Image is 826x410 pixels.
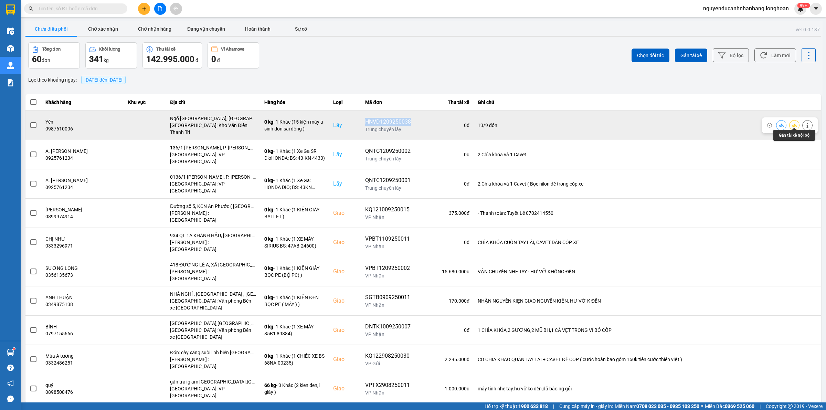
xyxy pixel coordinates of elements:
div: 0797155666 [45,330,120,337]
div: SƯƠNG LONG [45,265,120,272]
div: [GEOGRAPHIC_DATA]: Kho Văn Điển Thanh Trì [170,122,256,136]
div: Giao [333,238,357,246]
button: Chờ xác nhận [77,22,129,36]
div: [GEOGRAPHIC_DATA],[GEOGRAPHIC_DATA],[GEOGRAPHIC_DATA] [170,320,256,327]
div: Trung chuyển lấy [365,155,411,162]
div: - 1 Khác (1 CHIẾC XE BS 68NA-00235) [264,353,325,366]
div: VP Nhận [365,389,411,396]
div: [PERSON_NAME] : [GEOGRAPHIC_DATA] [170,268,256,282]
strong: 1900 633 818 [518,403,548,409]
div: 136/1 [PERSON_NAME], P. [PERSON_NAME], [PERSON_NAME] [GEOGRAPHIC_DATA]; ( [GEOGRAPHIC_DATA] cũ) [170,144,256,151]
span: Cung cấp máy in - giấy in: [559,402,613,410]
div: 0 đ [419,180,469,187]
div: NHẬN NGUYÊN KIỆN GIAO NGUYÊN KIỆN, HƯ VỠ K ĐỀN [478,297,817,304]
div: A. [PERSON_NAME] [45,177,120,184]
span: 0 kg [264,148,273,154]
sup: 1 [13,348,15,350]
div: Lấy [333,150,357,159]
div: 0356135673 [45,272,120,278]
div: VP Nhận [365,243,411,250]
div: gần trại giam [GEOGRAPHIC_DATA],[GEOGRAPHIC_DATA],[GEOGRAPHIC_DATA] [170,378,256,385]
button: aim [170,3,182,15]
div: 2 Chìa khóa và 1 Cavet [478,151,817,158]
span: search [29,6,33,11]
span: Lọc theo khoảng ngày : [28,76,77,84]
div: BÌNH [45,323,120,330]
div: HNVD1209250038 [365,118,411,126]
div: 0 đ [419,239,469,246]
div: - 1 Khác (1 Xe Ga SR DioHONDA; BS: 43-KN 4433) [264,148,325,161]
span: message [7,396,14,402]
button: Tổng đơn60đơn [28,42,80,69]
th: Ghi chú [474,94,821,111]
div: DNTK1009250007 [365,323,411,331]
span: aim [173,6,178,11]
div: 13/9 đón [478,122,817,129]
div: [GEOGRAPHIC_DATA]: VP [GEOGRAPHIC_DATA] [170,151,256,165]
span: | [760,402,761,410]
div: KQ121009250015 [365,206,411,214]
div: Yến [45,118,120,125]
th: Địa chỉ [166,94,260,111]
div: 0333296971 [45,242,120,249]
span: [DATE] đến [DATE] [81,76,126,84]
div: Lấy [333,121,357,129]
div: 0987610006 [45,125,120,132]
span: 142.995.000 [146,54,194,64]
div: Giao [333,267,357,276]
div: Khối lượng [99,47,120,52]
div: - 1 Khác (1 XE MÁY 85B1 89884) [264,323,325,337]
span: 0 [211,54,216,64]
span: question-circle [7,365,14,371]
th: Mã đơn [361,94,415,111]
div: VP Nhận [365,331,411,338]
div: Trung chuyển lấy [365,185,411,191]
button: Gán tài xế [675,49,707,62]
div: - 1 Khác (1 Xe Ga: HONDA DIO; BS: 43KN 4433) [264,177,325,191]
div: - 1 Khác (1 KIỆN GIẤY BALLET ) [264,206,325,220]
div: [PERSON_NAME] : [GEOGRAPHIC_DATA] [170,210,256,223]
div: đ [211,54,255,65]
div: NHÀ NGHỈ , [GEOGRAPHIC_DATA] , [GEOGRAPHIC_DATA] , [GEOGRAPHIC_DATA] , [GEOGRAPHIC_DATA] , [GEOGR... [170,291,256,297]
div: 0925761234 [45,155,120,161]
span: 0 kg [264,119,273,125]
span: 341 [89,54,104,64]
span: 0 kg [264,265,273,271]
th: Khu vực [124,94,166,111]
div: [PERSON_NAME] : [GEOGRAPHIC_DATA] [170,356,256,370]
div: - Thanh toán: Tuyết Lê 0702414550 [478,210,817,217]
button: Sự cố [284,22,318,36]
div: VẬN CHUYỂN NHẸ TAY - HƯ VỠ KHÔNG ĐỀN [478,268,817,275]
div: 2 Chìa khóa và 1 Cavet ( Bọc nilon để trong cốp xe [478,180,817,187]
div: VP Nhận [365,302,411,308]
img: warehouse-icon [7,349,14,356]
span: caret-down [813,6,819,12]
div: - 1 Khác (15 kiện máy a sinh đón sài đồng ) [264,118,325,132]
div: Ngõ [GEOGRAPHIC_DATA], [GEOGRAPHIC_DATA], [GEOGRAPHIC_DATA], [GEOGRAPHIC_DATA] [170,115,256,122]
div: Thu tài xế [156,47,176,52]
div: VP Nhận [365,272,411,279]
div: Giao [333,209,357,217]
div: Đón: cây xăng suối linh biên [GEOGRAPHIC_DATA] [170,349,256,356]
span: 12/09/2025 đến 12/09/2025 [84,77,123,83]
button: Làm mới [754,48,796,62]
div: VPBT1209250002 [365,264,411,272]
span: 0 kg [264,353,273,359]
img: solution-icon [7,79,14,86]
div: - 1 Khác (1 XE MÁY SIRIUS BS: 47AB-24600) [264,235,325,249]
div: [GEOGRAPHIC_DATA]: Văn phòng Bến xe [GEOGRAPHIC_DATA] [170,327,256,340]
div: kg [89,54,133,65]
span: 0 kg [264,236,273,242]
span: Gán tài xế [680,52,702,59]
span: Miền Bắc [705,402,754,410]
strong: 0708 023 035 - 0935 103 250 [636,403,699,409]
div: 0925761234 [45,184,120,191]
div: [GEOGRAPHIC_DATA]: Văn phòng Bến xe [GEOGRAPHIC_DATA] [170,297,256,311]
div: [PERSON_NAME] [45,206,120,213]
div: VPTX2908250011 [365,381,411,389]
div: Ví Ahamove [221,47,244,52]
div: 15.680.000 đ [419,268,469,275]
img: warehouse-icon [7,28,14,35]
div: 0349875138 [45,301,120,308]
span: copyright [788,404,793,409]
